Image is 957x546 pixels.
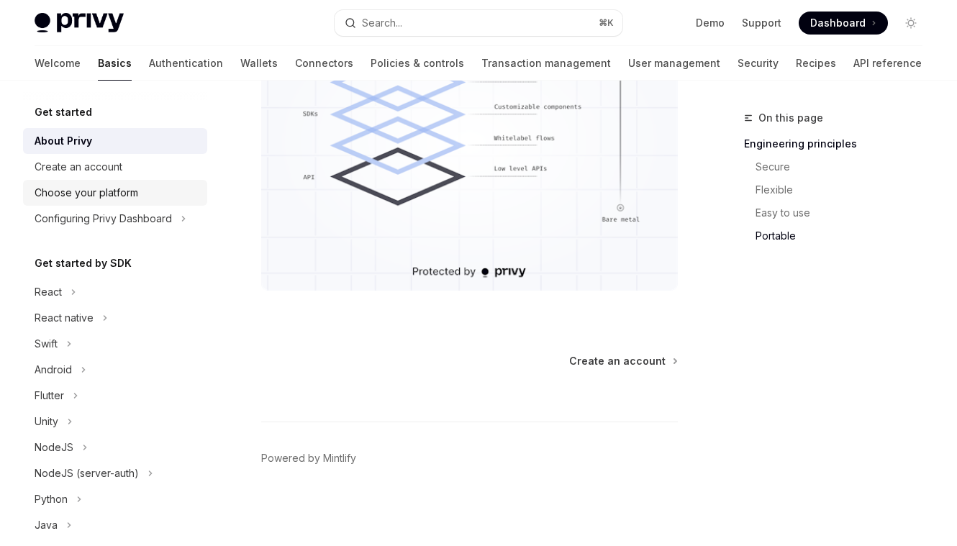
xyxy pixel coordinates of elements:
div: Swift [35,335,58,352]
a: API reference [853,46,922,81]
button: Toggle NodeJS section [23,434,207,460]
a: Transaction management [481,46,611,81]
span: ⌘ K [599,17,614,29]
div: NodeJS [35,439,73,456]
span: Dashboard [810,16,866,30]
a: Choose your platform [23,180,207,206]
a: Support [742,16,781,30]
button: Toggle React native section [23,305,207,331]
span: Create an account [569,354,666,368]
a: Welcome [35,46,81,81]
a: Secure [744,155,934,178]
div: Choose your platform [35,184,138,201]
button: Toggle NodeJS (server-auth) section [23,460,207,486]
a: Easy to use [744,201,934,224]
div: React native [35,309,94,327]
div: Flutter [35,387,64,404]
a: Policies & controls [371,46,464,81]
div: Unity [35,413,58,430]
h5: Get started by SDK [35,255,132,272]
div: NodeJS (server-auth) [35,465,139,482]
button: Toggle Android section [23,357,207,383]
a: About Privy [23,128,207,154]
div: Create an account [35,158,122,176]
div: Java [35,517,58,534]
button: Toggle Java section [23,512,207,538]
a: User management [628,46,720,81]
button: Toggle Swift section [23,331,207,357]
div: Python [35,491,68,508]
div: Configuring Privy Dashboard [35,210,172,227]
a: Recipes [796,46,836,81]
div: React [35,283,62,301]
a: Portable [744,224,934,247]
a: Basics [98,46,132,81]
a: Powered by Mintlify [261,451,356,465]
button: Toggle Configuring Privy Dashboard section [23,206,207,232]
a: Authentication [149,46,223,81]
span: On this page [758,109,823,127]
div: Search... [362,14,402,32]
a: Flexible [744,178,934,201]
div: About Privy [35,132,92,150]
a: Demo [696,16,725,30]
a: Create an account [569,354,676,368]
button: Toggle dark mode [899,12,922,35]
a: Create an account [23,154,207,180]
button: Toggle Unity section [23,409,207,434]
div: Android [35,361,72,378]
button: Toggle React section [23,279,207,305]
a: Connectors [295,46,353,81]
a: Dashboard [799,12,888,35]
button: Toggle Python section [23,486,207,512]
a: Security [738,46,779,81]
h5: Get started [35,104,92,121]
a: Engineering principles [744,132,934,155]
button: Open search [335,10,623,36]
a: Wallets [240,46,278,81]
img: light logo [35,13,124,33]
button: Toggle Flutter section [23,383,207,409]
